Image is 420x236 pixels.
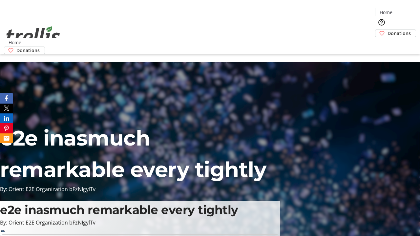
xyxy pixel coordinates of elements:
img: Orient E2E Organization bFzNIgylTv's Logo [4,19,62,52]
a: Home [375,9,396,16]
span: Donations [388,30,411,37]
button: Cart [375,37,388,50]
a: Home [4,39,25,46]
span: Home [9,39,21,46]
a: Donations [4,47,45,54]
a: Donations [375,29,416,37]
button: Help [375,16,388,29]
span: Donations [16,47,40,54]
span: Home [380,9,392,16]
